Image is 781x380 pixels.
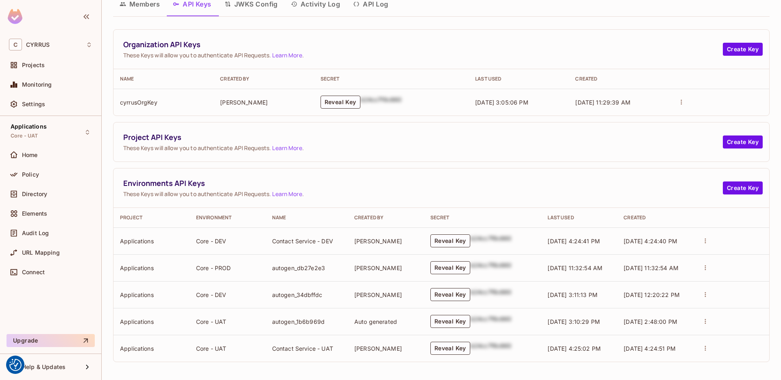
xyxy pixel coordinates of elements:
span: These Keys will allow you to authenticate API Requests. . [123,190,723,198]
span: Directory [22,191,47,197]
span: [DATE] 4:24:51 PM [624,345,676,352]
td: Applications [113,227,190,254]
a: Learn More [272,51,302,59]
button: actions [700,316,711,327]
span: Home [22,152,38,158]
a: Learn More [272,190,302,198]
div: b24cc7f8c660 [470,342,512,355]
td: Core - UAT [190,335,266,362]
td: Core - UAT [190,308,266,335]
div: Last Used [548,214,611,221]
td: [PERSON_NAME] [348,254,424,281]
span: These Keys will allow you to authenticate API Requests. . [123,144,723,152]
span: Core - UAT [11,133,38,139]
span: Monitoring [22,81,52,88]
button: Consent Preferences [9,359,22,371]
button: Create Key [723,43,763,56]
button: actions [700,343,711,354]
span: [DATE] 4:25:02 PM [548,345,601,352]
span: [DATE] 11:32:54 AM [548,264,602,271]
button: actions [700,262,711,273]
div: b24cc7f8c660 [470,261,512,274]
div: Created [575,76,662,82]
div: Created [624,214,687,221]
span: [DATE] 11:32:54 AM [624,264,678,271]
td: [PERSON_NAME] [214,89,314,116]
td: Core - DEV [190,281,266,308]
span: Elements [22,210,47,217]
span: Project API Keys [123,132,723,142]
button: Reveal Key [321,96,360,109]
button: Upgrade [7,334,95,347]
span: Applications [11,123,47,130]
span: [DATE] 3:05:06 PM [475,99,528,106]
button: Reveal Key [430,342,470,355]
button: Create Key [723,135,763,149]
td: Auto generated [348,308,424,335]
td: [PERSON_NAME] [348,227,424,254]
td: [PERSON_NAME] [348,281,424,308]
div: Secret [430,214,535,221]
span: [DATE] 12:20:22 PM [624,291,680,298]
td: Core - PROD [190,254,266,281]
td: autogen_1b6b969d [266,308,348,335]
td: Contact Service - DEV [266,227,348,254]
div: b24cc7f8c660 [470,288,512,301]
button: actions [700,235,711,247]
a: Learn More [272,144,302,152]
span: [DATE] 4:24:40 PM [624,238,677,245]
td: Applications [113,281,190,308]
span: [DATE] 11:29:39 AM [575,99,630,106]
button: Reveal Key [430,315,470,328]
span: Policy [22,171,39,178]
div: Secret [321,76,462,82]
span: [DATE] 3:10:29 PM [548,318,600,325]
td: [PERSON_NAME] [348,335,424,362]
button: Reveal Key [430,288,470,301]
img: Revisit consent button [9,359,22,371]
div: Created By [220,76,307,82]
td: Applications [113,254,190,281]
div: Created By [354,214,417,221]
button: Reveal Key [430,261,470,274]
span: Settings [22,101,45,107]
span: Workspace: CYRRUS [26,41,50,48]
div: b24cc7f8c660 [360,96,402,109]
div: Last Used [475,76,562,82]
td: autogen_34dbffdc [266,281,348,308]
span: C [9,39,22,50]
span: Audit Log [22,230,49,236]
div: Environment [196,214,259,221]
td: autogen_db27e2e3 [266,254,348,281]
span: These Keys will allow you to authenticate API Requests. . [123,51,723,59]
button: actions [700,289,711,300]
div: b24cc7f8c660 [470,234,512,247]
td: Contact Service - UAT [266,335,348,362]
span: [DATE] 2:48:00 PM [624,318,677,325]
button: Reveal Key [430,234,470,247]
span: Projects [22,62,45,68]
span: Connect [22,269,45,275]
button: Create Key [723,181,763,194]
span: [DATE] 4:24:41 PM [548,238,600,245]
div: Name [272,214,341,221]
div: Name [120,76,207,82]
td: cyrrusOrgKey [113,89,214,116]
td: Core - DEV [190,227,266,254]
td: Applications [113,335,190,362]
span: Help & Updates [22,364,65,370]
span: Organization API Keys [123,39,723,50]
div: Project [120,214,183,221]
div: b24cc7f8c660 [470,315,512,328]
span: [DATE] 3:11:13 PM [548,291,598,298]
td: Applications [113,308,190,335]
button: actions [676,96,687,108]
span: URL Mapping [22,249,60,256]
img: SReyMgAAAABJRU5ErkJggg== [8,9,22,24]
span: Environments API Keys [123,178,723,188]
